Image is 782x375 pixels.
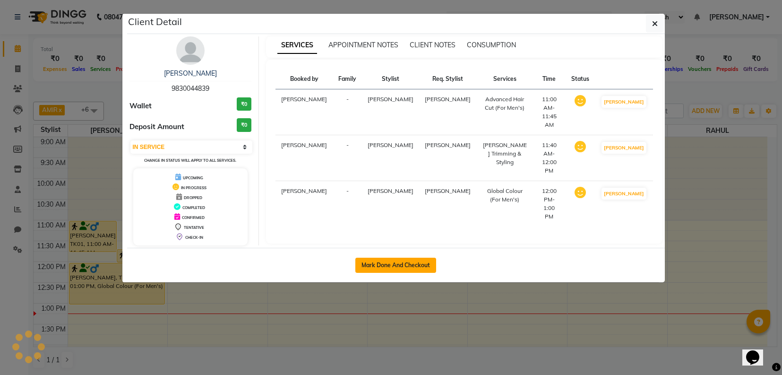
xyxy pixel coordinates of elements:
th: Req. Stylist [419,69,476,89]
span: [PERSON_NAME] [425,141,471,148]
td: [PERSON_NAME] [275,181,333,227]
span: APPOINTMENT NOTES [328,41,398,49]
td: 12:00 PM-1:00 PM [533,181,566,227]
span: [PERSON_NAME] [425,187,471,194]
span: [PERSON_NAME] [368,141,413,148]
td: 11:40 AM-12:00 PM [533,135,566,181]
div: [PERSON_NAME] Trimming & Styling [482,141,527,166]
span: DROPPED [184,195,202,200]
td: - [333,89,362,135]
span: CLIENT NOTES [410,41,455,49]
button: [PERSON_NAME] [602,96,646,108]
div: Advanced Hair Cut (For Men's) [482,95,527,112]
span: SERVICES [277,37,317,54]
iframe: chat widget [742,337,773,366]
button: [PERSON_NAME] [602,142,646,154]
span: Deposit Amount [129,122,184,132]
h3: ₹0 [237,118,251,132]
span: Wallet [129,101,152,112]
span: TENTATIVE [184,225,204,230]
span: 9830044839 [172,84,209,93]
th: Booked by [275,69,333,89]
span: [PERSON_NAME] [425,96,471,103]
span: CHECK-IN [185,235,203,240]
span: [PERSON_NAME] [368,96,413,103]
span: [PERSON_NAME] [368,187,413,194]
td: - [333,181,362,227]
th: Status [566,69,595,89]
th: Services [476,69,533,89]
span: CONSUMPTION [467,41,516,49]
th: Stylist [362,69,419,89]
h5: Client Detail [128,15,182,29]
span: COMPLETED [182,205,205,210]
td: - [333,135,362,181]
td: 11:00 AM-11:45 AM [533,89,566,135]
td: [PERSON_NAME] [275,89,333,135]
div: Global Colour (For Men's) [482,187,527,204]
h3: ₹0 [237,97,251,111]
span: CONFIRMED [182,215,205,220]
span: IN PROGRESS [181,185,206,190]
a: [PERSON_NAME] [164,69,217,78]
button: Mark Done And Checkout [355,258,436,273]
span: UPCOMING [183,175,203,180]
td: [PERSON_NAME] [275,135,333,181]
img: avatar [176,36,205,65]
button: [PERSON_NAME] [602,188,646,200]
small: Change in status will apply to all services. [144,158,236,163]
th: Time [533,69,566,89]
th: Family [333,69,362,89]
